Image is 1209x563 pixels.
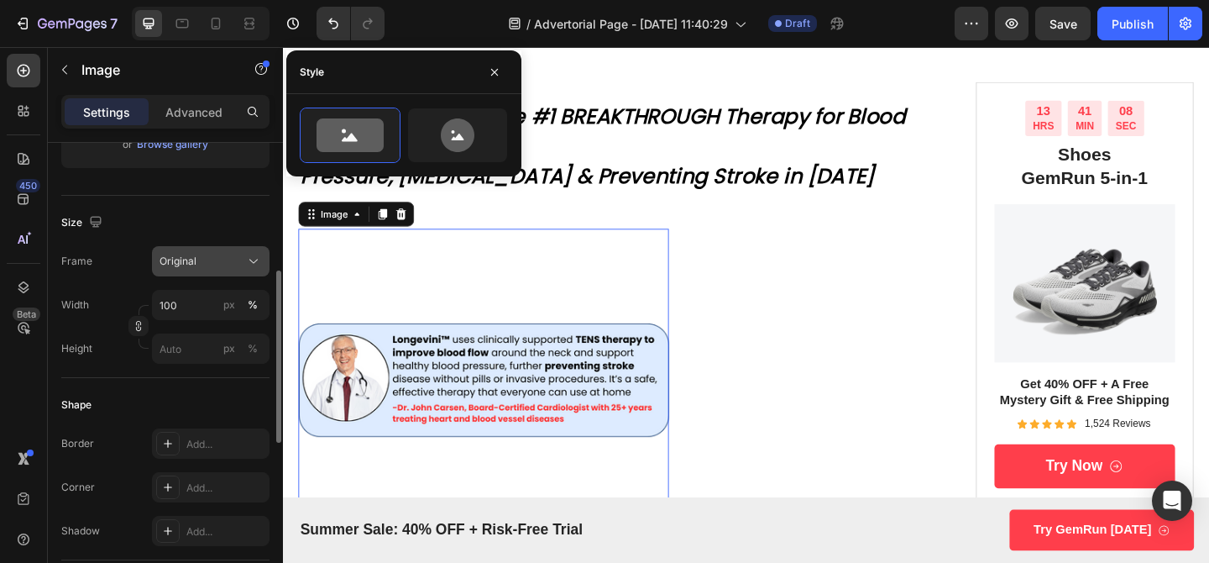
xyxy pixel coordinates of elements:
[816,517,945,534] p: Try GemRun [DATE]
[219,339,239,359] button: %
[776,358,970,393] p: Get 40% OFF + A Free Mystery Gift & Free Shipping
[816,79,839,93] p: HRS
[248,341,258,356] div: %
[534,15,728,33] span: Advertorial Page - [DATE] 11:40:29
[61,397,92,413] div: Shape
[774,103,971,157] h2: Shoes GemRun 5-in-1
[61,480,95,495] div: Corner
[248,297,258,313] div: %
[136,136,209,153] button: Browse gallery
[13,308,40,321] div: Beta
[18,515,499,536] p: Summer Sale: 40% OFF + Risk-Free Trial
[283,47,1209,563] iframe: Design area
[862,61,882,79] div: 41
[186,481,265,496] div: Add...
[300,65,324,80] div: Style
[830,445,892,466] p: Try Now
[83,103,130,121] p: Settings
[223,341,235,356] div: px
[61,212,106,234] div: Size
[774,171,971,343] img: gempages_585210698770940562-e65934e5-d12d-4c4f-b10c-2a1177cb7d4d.png
[816,61,839,79] div: 13
[61,297,89,313] label: Width
[165,103,222,121] p: Advanced
[137,137,208,152] div: Browse gallery
[123,134,133,155] span: or
[862,79,882,93] p: MIN
[16,179,40,192] div: 450
[186,437,265,452] div: Add...
[1152,481,1192,521] div: Open Intercom Messenger
[785,16,810,31] span: Draft
[774,432,971,480] a: Try Now
[1049,17,1077,31] span: Save
[872,403,944,417] p: 1,524 Reviews
[790,503,991,548] a: Try GemRun [DATE]
[61,341,92,356] label: Height
[160,254,196,269] span: Original
[152,290,270,320] input: px%
[1112,15,1154,33] div: Publish
[1097,7,1168,40] button: Publish
[7,7,125,40] button: 7
[243,339,263,359] button: px
[38,174,74,189] div: Image
[219,295,239,315] button: %
[906,61,929,79] div: 08
[110,13,118,34] p: 7
[61,524,100,539] div: Shadow
[152,246,270,276] button: Original
[186,524,265,539] div: Add...
[152,334,270,364] input: px%
[61,254,92,269] label: Frame
[243,295,263,315] button: px
[61,436,94,451] div: Border
[317,7,385,40] div: Undo/Redo
[1035,7,1091,40] button: Save
[18,60,677,155] span: Why Longevini™ is the #1 BREAKTHROUGH Therapy for Blood Pressure, [MEDICAL_DATA] & Preventing Str...
[526,15,531,33] span: /
[223,297,235,313] div: px
[906,79,929,93] p: SEC
[81,60,224,80] p: Image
